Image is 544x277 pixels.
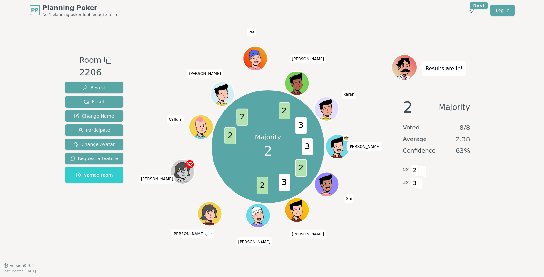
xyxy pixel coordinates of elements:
[139,175,175,184] span: Click to change your name
[187,69,223,78] span: Click to change your name
[439,100,470,115] span: Majority
[403,179,409,186] span: 3 x
[279,174,290,191] span: 3
[43,12,121,17] span: No.1 planning poker tool for agile teams
[290,230,326,239] span: Click to change your name
[65,167,124,183] button: Named room
[264,141,272,161] span: 2
[65,138,124,150] button: Change Avatar
[411,178,419,189] span: 3
[403,166,409,173] span: 5 x
[466,5,478,16] button: New!
[295,117,307,134] span: 3
[171,229,213,238] span: Click to change your name
[255,132,281,141] p: Majority
[3,263,34,268] button: Version0.9.2
[204,233,212,236] span: (you)
[65,153,124,164] button: Request a feature
[456,146,470,155] span: 63 %
[279,102,290,119] span: 2
[347,142,382,151] span: Click to change your name
[65,110,124,122] button: Change Name
[237,237,272,246] span: Click to change your name
[3,269,36,273] span: Last updated: [DATE]
[65,96,124,108] button: Reset
[224,127,236,144] span: 2
[74,141,115,148] span: Change Avatar
[403,146,436,155] span: Confidence
[290,54,326,63] span: Click to change your name
[403,123,420,132] span: Voted
[342,90,356,99] span: Click to change your name
[344,194,353,203] span: Click to change your name
[78,127,110,133] span: Participate
[65,124,124,136] button: Participate
[295,159,307,176] span: 2
[84,99,104,105] span: Reset
[247,28,256,37] span: Click to change your name
[167,115,184,124] span: Click to change your name
[10,263,34,268] span: Version 0.9.2
[403,135,427,144] span: Average
[79,66,112,79] div: 2206
[74,113,114,119] span: Change Name
[198,202,221,225] button: Click to change your avatar
[79,54,101,66] span: Room
[456,135,470,144] span: 2.38
[236,108,248,125] span: 2
[31,6,38,14] span: PP
[411,165,419,176] span: 2
[490,5,514,16] a: Log in
[65,82,124,93] button: Reveal
[83,84,105,91] span: Reveal
[30,3,121,17] a: PPPlanning PokerNo.1 planning poker tool for agile teams
[460,123,470,132] span: 8 / 8
[470,2,488,9] div: New!
[302,138,313,155] span: 3
[257,177,268,194] span: 2
[76,172,113,178] span: Named room
[343,135,349,141] span: Mohamed is the host
[426,64,463,73] p: Results are in!
[70,155,118,162] span: Request a feature
[43,3,121,12] span: Planning Poker
[403,100,413,115] span: 2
